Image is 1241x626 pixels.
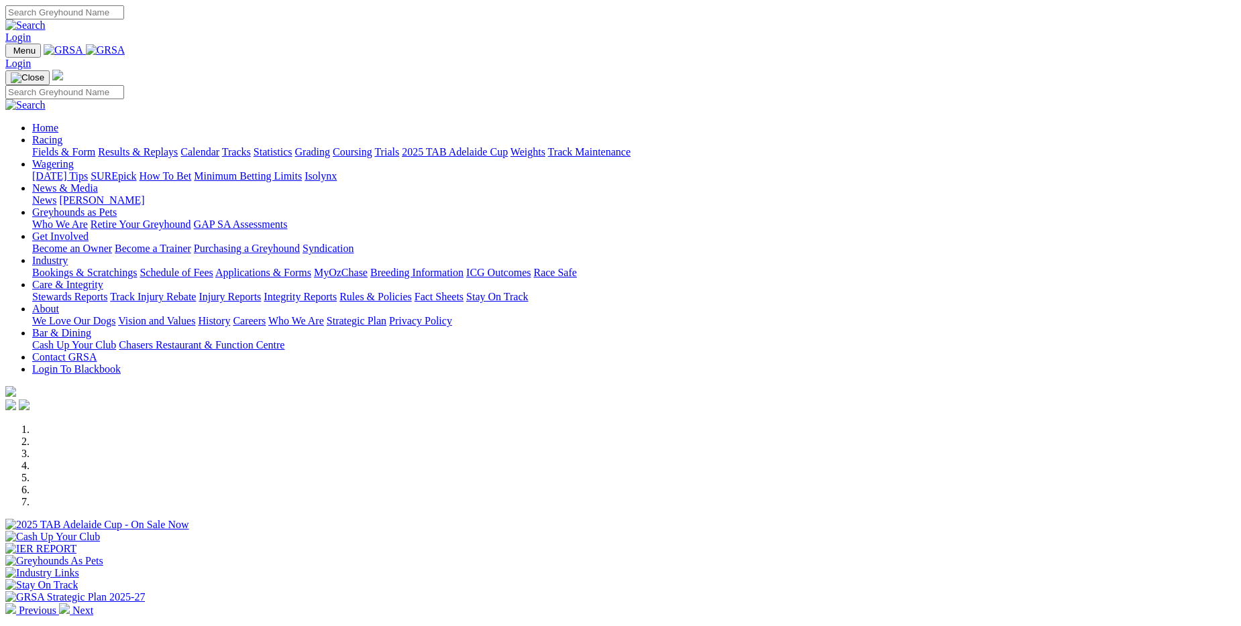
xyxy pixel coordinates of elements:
a: Privacy Policy [389,315,452,326]
a: ICG Outcomes [466,267,531,278]
a: Injury Reports [199,291,261,302]
div: Wagering [32,170,1236,182]
img: logo-grsa-white.png [52,70,63,80]
a: Next [59,605,93,616]
a: Bookings & Scratchings [32,267,137,278]
img: GRSA [86,44,125,56]
img: IER REPORT [5,543,76,555]
div: Get Involved [32,243,1236,255]
a: Race Safe [533,267,576,278]
a: Applications & Forms [215,267,311,278]
img: GRSA Strategic Plan 2025-27 [5,591,145,603]
a: Care & Integrity [32,279,103,290]
a: Schedule of Fees [140,267,213,278]
div: Racing [32,146,1236,158]
a: Vision and Values [118,315,195,326]
a: Breeding Information [370,267,464,278]
a: [DATE] Tips [32,170,88,182]
a: 2025 TAB Adelaide Cup [402,146,508,158]
a: [PERSON_NAME] [59,194,144,206]
a: Coursing [333,146,372,158]
div: Greyhounds as Pets [32,218,1236,231]
img: facebook.svg [5,399,16,410]
a: How To Bet [140,170,192,182]
div: Bar & Dining [32,339,1236,351]
a: Industry [32,255,68,266]
a: Login [5,32,31,43]
a: News [32,194,56,206]
a: Stay On Track [466,291,528,302]
img: 2025 TAB Adelaide Cup - On Sale Now [5,519,189,531]
div: About [32,315,1236,327]
a: Fields & Form [32,146,95,158]
img: Greyhounds As Pets [5,555,103,567]
a: Syndication [303,243,354,254]
span: Previous [19,605,56,616]
a: Rules & Policies [339,291,412,302]
button: Toggle navigation [5,44,41,58]
img: logo-grsa-white.png [5,386,16,397]
a: Statistics [254,146,292,158]
a: Bar & Dining [32,327,91,338]
a: Grading [295,146,330,158]
a: Racing [32,134,62,145]
a: Purchasing a Greyhound [194,243,300,254]
a: Previous [5,605,59,616]
a: News & Media [32,182,98,194]
img: Stay On Track [5,579,78,591]
a: Contact GRSA [32,351,97,363]
a: Track Maintenance [548,146,631,158]
a: SUREpick [91,170,136,182]
a: Become a Trainer [115,243,191,254]
a: Tracks [222,146,251,158]
img: GRSA [44,44,83,56]
img: Close [11,72,44,83]
a: History [198,315,230,326]
div: Industry [32,267,1236,279]
a: We Love Our Dogs [32,315,115,326]
a: Who We Are [32,218,88,230]
img: chevron-left-pager-white.svg [5,603,16,614]
a: Integrity Reports [264,291,337,302]
a: MyOzChase [314,267,368,278]
a: Cash Up Your Club [32,339,116,351]
a: Fact Sheets [415,291,464,302]
a: Calendar [180,146,219,158]
a: Who We Are [268,315,324,326]
input: Search [5,5,124,19]
img: Cash Up Your Club [5,531,100,543]
a: Track Injury Rebate [110,291,196,302]
a: Retire Your Greyhound [91,218,191,230]
a: Greyhounds as Pets [32,206,117,218]
a: Login To Blackbook [32,363,121,375]
img: Search [5,99,46,111]
a: Careers [233,315,266,326]
span: Menu [13,46,36,56]
div: News & Media [32,194,1236,206]
a: Become an Owner [32,243,112,254]
a: Login [5,58,31,69]
a: About [32,303,59,314]
a: Wagering [32,158,74,170]
a: Weights [510,146,545,158]
a: Stewards Reports [32,291,107,302]
img: chevron-right-pager-white.svg [59,603,70,614]
a: Results & Replays [98,146,178,158]
input: Search [5,85,124,99]
a: Strategic Plan [327,315,386,326]
a: Get Involved [32,231,89,242]
a: Trials [374,146,399,158]
div: Care & Integrity [32,291,1236,303]
a: Isolynx [305,170,337,182]
button: Toggle navigation [5,70,50,85]
img: Industry Links [5,567,79,579]
img: twitter.svg [19,399,30,410]
a: GAP SA Assessments [194,218,288,230]
a: Home [32,122,58,133]
span: Next [72,605,93,616]
a: Chasers Restaurant & Function Centre [119,339,284,351]
img: Search [5,19,46,32]
a: Minimum Betting Limits [194,170,302,182]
